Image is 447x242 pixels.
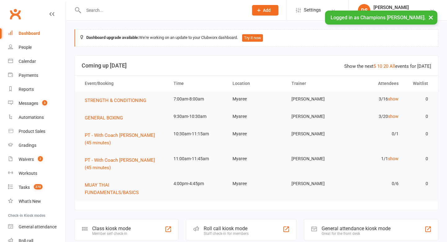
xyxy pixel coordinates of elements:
[85,97,151,104] button: STRENGTH & CONDITIONING
[19,73,38,78] div: Payments
[304,3,321,17] span: Settings
[404,151,434,166] td: 0
[82,63,431,69] h3: Coming up [DATE]
[227,176,286,191] td: Myaree
[92,226,131,231] div: Class kiosk mode
[85,98,146,103] span: STRENGTH & CONDITIONING
[388,114,399,119] a: show
[404,76,434,91] th: Waitlist
[390,63,395,69] a: All
[85,182,139,195] span: MUAY THAI FUNDAMENTALS/BASICS
[252,5,278,16] button: Add
[388,96,399,101] a: show
[19,87,34,92] div: Reports
[168,127,227,141] td: 10:30am-11:15am
[8,194,65,208] a: What's New
[227,109,286,124] td: Myaree
[8,166,65,180] a: Workouts
[373,10,430,16] div: Champions [PERSON_NAME]
[19,157,34,162] div: Waivers
[19,31,40,36] div: Dashboard
[8,220,65,234] a: General attendance kiosk mode
[242,34,263,42] button: Try it now
[82,6,244,15] input: Search...
[19,185,30,190] div: Tasks
[85,114,127,122] button: GENERAL BOXING
[345,176,404,191] td: 0/6
[404,109,434,124] td: 0
[42,100,47,105] span: 3
[404,92,434,106] td: 0
[345,76,404,91] th: Attendees
[322,231,391,236] div: Great for the front desk
[86,35,139,40] strong: Dashboard upgrade available:
[19,129,45,134] div: Product Sales
[345,127,404,141] td: 0/1
[19,199,41,204] div: What's New
[85,156,162,171] button: PT - With Coach [PERSON_NAME] (45 minutes)
[7,6,23,22] a: Clubworx
[404,176,434,191] td: 0
[404,127,434,141] td: 0
[38,156,43,161] span: 2
[8,180,65,194] a: Tasks 270
[19,143,36,148] div: Gradings
[8,40,65,54] a: People
[19,171,37,176] div: Workouts
[345,92,404,106] td: 3/16
[8,26,65,40] a: Dashboard
[286,151,345,166] td: [PERSON_NAME]
[85,115,123,121] span: GENERAL BOXING
[19,115,44,120] div: Automations
[85,181,162,196] button: MUAY THAI FUNDAMENTALS/BASICS
[227,151,286,166] td: Myaree
[286,92,345,106] td: [PERSON_NAME]
[8,82,65,96] a: Reports
[227,127,286,141] td: Myaree
[168,109,227,124] td: 9:30am-10:30am
[227,76,286,91] th: Location
[204,226,249,231] div: Roll call kiosk mode
[322,226,391,231] div: General attendance kiosk mode
[286,109,345,124] td: [PERSON_NAME]
[85,133,155,146] span: PT - With Coach [PERSON_NAME] (45 minutes)
[168,176,227,191] td: 4:00pm-4:45pm
[19,59,36,64] div: Calendar
[168,76,227,91] th: Time
[92,231,131,236] div: Member self check-in
[8,138,65,152] a: Gradings
[8,124,65,138] a: Product Sales
[345,109,404,124] td: 3/20
[85,132,162,147] button: PT - With Coach [PERSON_NAME] (45 minutes)
[85,157,155,170] span: PT - With Coach [PERSON_NAME] (45 minutes)
[8,110,65,124] a: Automations
[286,127,345,141] td: [PERSON_NAME]
[74,29,438,47] div: We're working on an update to your Clubworx dashboard.
[168,151,227,166] td: 11:00am-11:45am
[373,63,376,69] a: 5
[8,152,65,166] a: Waivers 2
[383,63,388,69] a: 20
[34,184,43,189] span: 270
[286,76,345,91] th: Trainer
[168,92,227,106] td: 7:00am-8:00am
[263,8,271,13] span: Add
[204,231,249,236] div: Staff check-in for members
[388,156,399,161] a: show
[331,15,426,21] span: Logged in as Champions [PERSON_NAME].
[19,224,56,229] div: General attendance
[373,5,430,10] div: [PERSON_NAME]
[377,63,382,69] a: 10
[19,45,32,50] div: People
[286,176,345,191] td: [PERSON_NAME]
[425,11,436,24] button: ×
[358,4,370,16] div: DS
[227,92,286,106] td: Myaree
[8,54,65,68] a: Calendar
[19,101,38,106] div: Messages
[8,96,65,110] a: Messages 3
[8,68,65,82] a: Payments
[79,76,168,91] th: Event/Booking
[345,151,404,166] td: 1/1
[344,63,431,70] div: Show the next events for [DATE]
